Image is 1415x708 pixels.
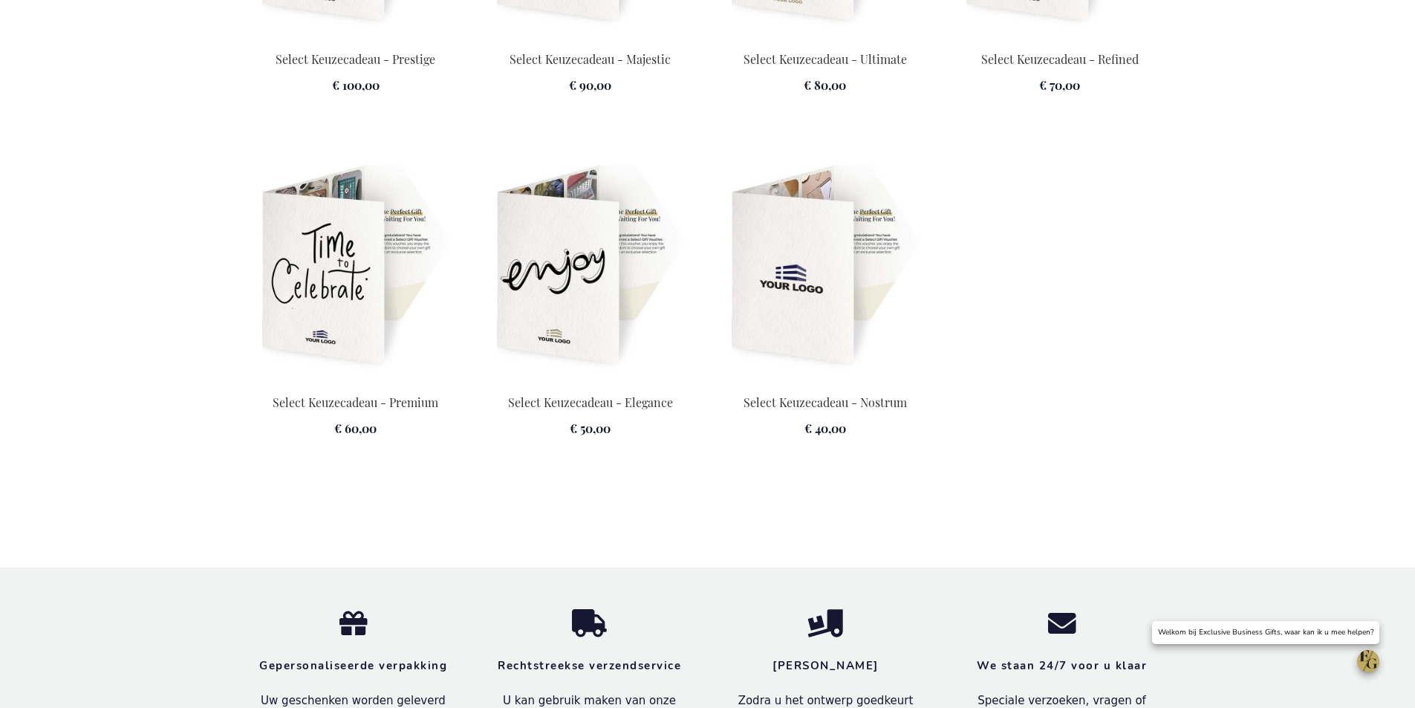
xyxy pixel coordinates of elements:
span: € 70,00 [1039,77,1080,93]
strong: [PERSON_NAME] [772,658,879,673]
strong: We staan 24/7 voor u klaar [977,658,1147,673]
a: Select Keuzecadeau - Elegance [482,163,699,384]
a: Select Keuzecadeau - Ultimate [744,51,907,67]
span: € 100,00 [332,77,380,93]
a: Select Keuzecadeau - Nostrum [717,163,934,384]
span: € 60,00 [334,420,377,436]
strong: Rechtstreekse verzendservice [498,658,681,673]
span: € 40,00 [804,420,846,436]
img: Select Keuzecadeau - Nostrum [717,163,934,371]
a: Select Keuzecadeau - Premium [273,394,438,410]
a: Select Keuzecadeau - Refined [981,51,1139,67]
a: Select Keuzecadeau - Majestic [510,51,671,67]
strong: Gepersonaliseerde verpakking [259,658,447,673]
img: Select Keuzecadeau - Premium [247,163,464,371]
a: Select Keuzecadeau - Prestige [276,51,435,67]
a: Select Keuzecadeau - Nostrum [744,394,907,410]
img: Select Keuzecadeau - Elegance [482,163,699,371]
span: € 90,00 [569,77,611,93]
a: Select Keuzecadeau - Premium [247,163,464,384]
span: € 80,00 [804,77,846,93]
